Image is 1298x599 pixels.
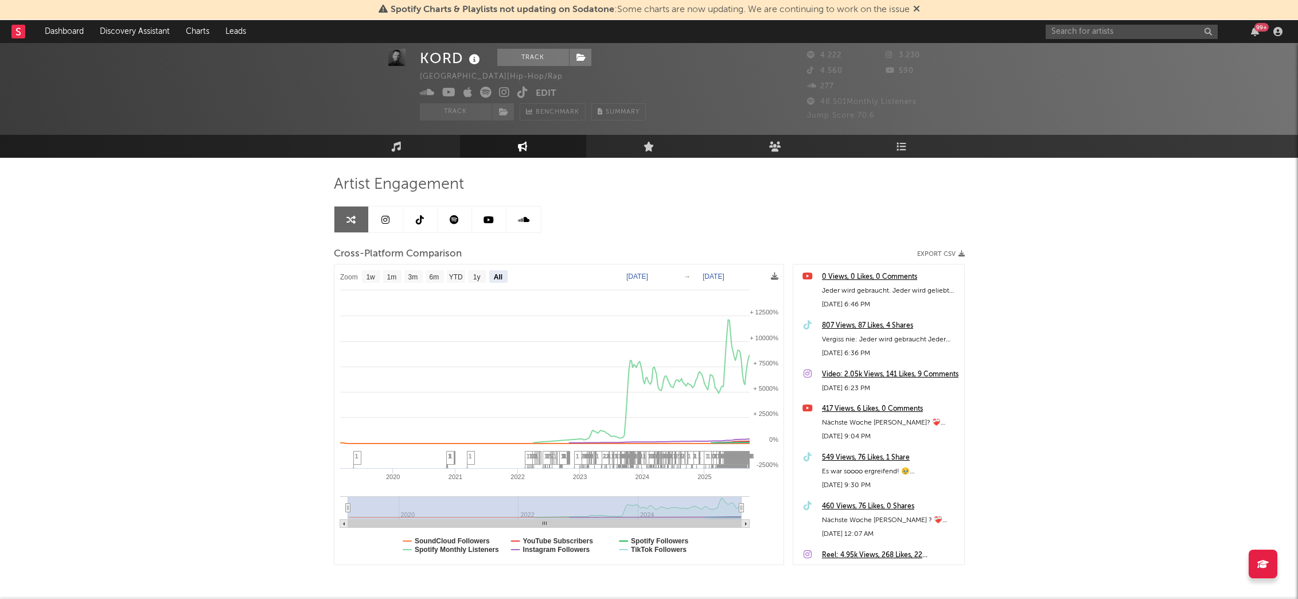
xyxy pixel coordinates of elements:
div: [DATE] 9:30 PM [822,479,958,492]
a: Leads [217,20,254,43]
span: 1 [669,453,672,460]
span: 1 [596,453,599,460]
a: Reel: 4.95k Views, 268 Likes, 22 Comments [822,549,958,562]
span: Cross-Platform Comparison [334,247,462,261]
text: 3m [408,273,418,281]
div: [DATE] 6:36 PM [822,347,958,360]
span: : Some charts are now updating. We are continuing to work on the issue [391,5,910,14]
div: Es war soooo ergreifend! 🥹 @michimachtmukke 📹 #live #konzert #newmusic [822,465,958,479]
span: 1 [561,453,564,460]
text: + 5000% [753,385,778,392]
span: Benchmark [536,106,579,119]
span: 1 [611,453,615,460]
div: Nächste Woche [PERSON_NAME] ? ❤️‍🩹 #newmusic #indie #ballade [822,514,958,527]
div: KORD [420,49,483,68]
text: + 2500% [753,410,778,417]
span: 1 [705,453,709,460]
button: Track [497,49,569,66]
span: 2 [581,453,584,460]
text: → [684,273,691,281]
text: + 10000% [750,334,778,341]
span: 3.230 [886,52,920,59]
div: [DATE] 12:07 AM [822,527,958,541]
text: -2500% [757,461,778,468]
span: 1 [529,453,532,460]
div: 0 Views, 0 Likes, 0 Comments [822,270,958,284]
span: 2 [693,453,696,460]
span: 1 [673,453,676,460]
div: Nächste Woche [PERSON_NAME]? ❤️‍🩹 #newmusic [822,416,958,430]
a: Benchmark [520,103,586,120]
text: YTD [449,273,462,281]
a: Dashboard [37,20,92,43]
text: 2023 [572,473,586,480]
span: Artist Engagement [334,178,464,192]
span: 1 [469,453,472,460]
text: [DATE] [703,273,724,281]
div: [DATE] 9:04 PM [822,430,958,444]
span: 1 [527,453,530,460]
span: Dismiss [913,5,920,14]
a: 460 Views, 76 Likes, 0 Shares [822,500,958,514]
span: Summary [606,109,640,115]
text: 1y [473,273,480,281]
a: 549 Views, 76 Likes, 1 Share [822,451,958,465]
button: Summary [591,103,646,120]
span: 1 [544,453,548,460]
span: 1 [648,453,652,460]
a: Charts [178,20,217,43]
text: 6m [429,273,439,281]
input: Search for artists [1046,25,1218,39]
text: 1w [366,273,375,281]
span: Spotify Charts & Playlists not updating on Sodatone [391,5,614,14]
button: 99+ [1251,27,1259,36]
text: All [493,273,502,281]
text: Spotify Monthly Listeners [415,546,499,554]
button: Edit [536,87,556,101]
a: 417 Views, 6 Likes, 0 Comments [822,402,958,416]
span: 2 [606,453,610,460]
span: 1 [614,453,618,460]
text: 0% [769,436,778,443]
span: 1 [638,453,641,460]
text: Instagram Followers [523,546,590,554]
text: 2020 [385,473,399,480]
span: 590 [886,67,914,75]
a: Video: 2.05k Views, 141 Likes, 9 Comments [822,368,958,382]
span: 1 [698,453,701,460]
text: 2022 [510,473,524,480]
text: 2025 [697,473,711,480]
span: 1 [553,453,557,460]
span: 1 [679,453,682,460]
text: + 12500% [750,309,778,316]
span: 4.222 [807,52,841,59]
span: 277 [807,83,834,90]
div: Vergiss nie: Jeder wird gebraucht Jeder wird geliebt ❤️‍🩹 #NewMusic #indie [822,333,958,347]
text: TikTok Followers [631,546,687,554]
button: Track [420,103,492,120]
text: Zoom [340,273,358,281]
span: 1 [576,453,579,460]
span: 1 [717,453,720,460]
span: 1 [448,453,451,460]
span: Jump Score: 70.6 [807,112,875,119]
div: [DATE] 6:46 PM [822,298,958,312]
text: 2021 [448,473,462,480]
a: 807 Views, 87 Likes, 4 Shares [822,319,958,333]
span: 4.560 [807,67,843,75]
text: Spotify Followers [631,537,688,545]
div: [GEOGRAPHIC_DATA] | Hip-Hop/Rap [420,70,576,84]
text: 2024 [635,473,649,480]
text: SoundCloud Followers [415,537,490,545]
div: 99 + [1254,23,1269,32]
div: Jeder wird gebraucht. Jeder wird geliebt ❤️‍🩹 #newmusic [822,284,958,298]
span: 1 [643,453,646,460]
text: 1m [387,273,396,281]
span: 48.501 Monthly Listeners [807,98,917,106]
div: [DATE] 9:31 PM [822,562,958,576]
